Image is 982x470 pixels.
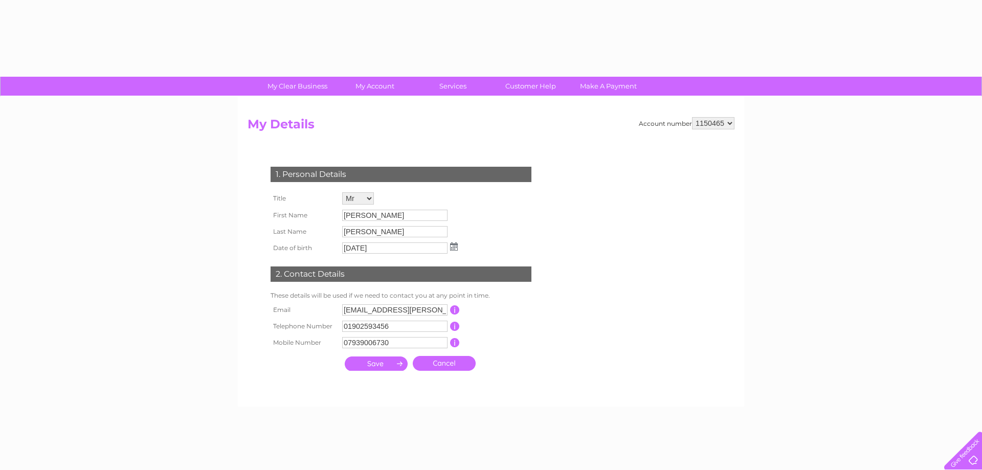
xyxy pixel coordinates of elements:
div: Account number [639,117,734,129]
th: Title [268,190,340,207]
th: Email [268,302,340,318]
h2: My Details [248,117,734,137]
th: Last Name [268,223,340,240]
th: Mobile Number [268,334,340,351]
a: Services [411,77,495,96]
a: Customer Help [488,77,573,96]
a: Cancel [413,356,476,371]
th: First Name [268,207,340,223]
input: Submit [345,356,408,371]
th: Telephone Number [268,318,340,334]
div: 1. Personal Details [271,167,531,182]
a: My Clear Business [255,77,340,96]
img: ... [450,242,458,251]
a: My Account [333,77,417,96]
input: Information [450,322,460,331]
a: Make A Payment [566,77,651,96]
td: These details will be used if we need to contact you at any point in time. [268,289,534,302]
div: 2. Contact Details [271,266,531,282]
th: Date of birth [268,240,340,256]
input: Information [450,338,460,347]
input: Information [450,305,460,315]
